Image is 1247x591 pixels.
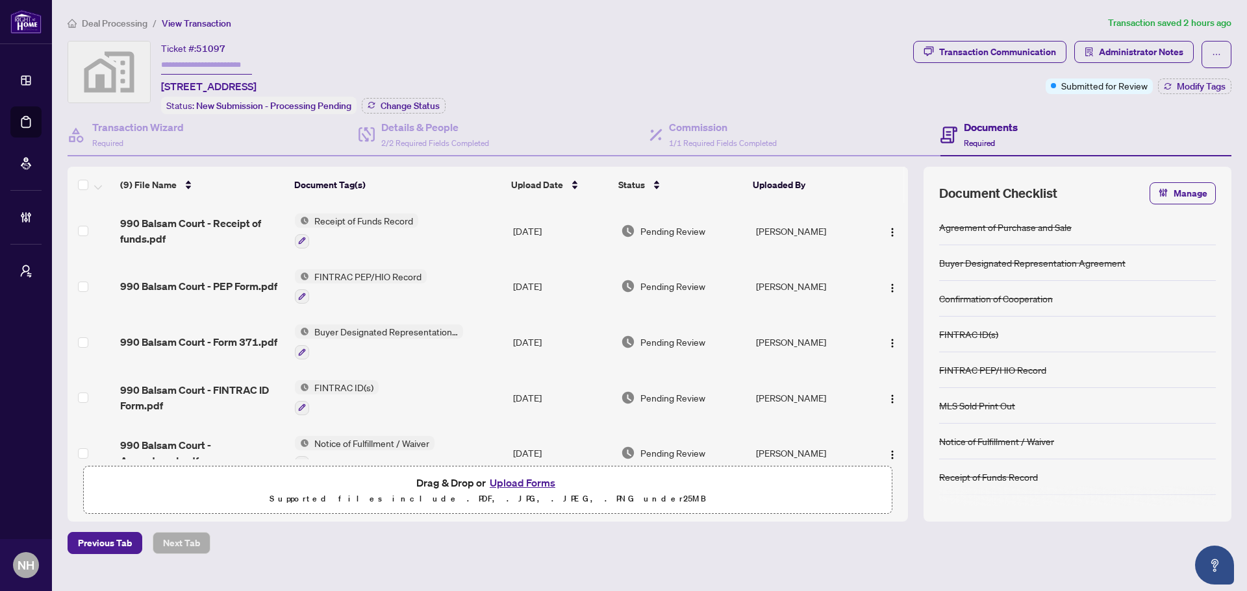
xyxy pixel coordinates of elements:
[10,10,42,34] img: logo
[295,436,309,450] img: Status Icon
[887,394,898,404] img: Logo
[887,227,898,237] img: Logo
[939,291,1053,306] div: Confirmation of Cooperation
[295,380,309,394] img: Status Icon
[161,97,357,114] div: Status:
[295,436,435,471] button: Status IconNotice of Fulfillment / Waiver
[508,370,616,426] td: [DATE]
[508,426,616,481] td: [DATE]
[669,138,777,148] span: 1/1 Required Fields Completed
[120,178,177,192] span: (9) File Name
[309,436,435,450] span: Notice of Fulfillment / Waiver
[506,167,613,203] th: Upload Date
[161,78,257,94] span: [STREET_ADDRESS]
[618,178,645,192] span: Status
[362,98,446,114] button: Change Status
[882,276,903,296] button: Logo
[18,556,34,574] span: NH
[1150,182,1216,204] button: Manage
[295,213,309,228] img: Status Icon
[621,446,635,460] img: Document Status
[964,138,995,148] span: Required
[640,224,705,238] span: Pending Review
[751,203,870,259] td: [PERSON_NAME]
[882,221,903,241] button: Logo
[1085,47,1094,56] span: solution
[640,446,705,460] span: Pending Review
[153,16,157,30] li: /
[92,491,884,507] p: Supported files include .PDF, .JPG, .JPEG, .PNG under 25 MB
[751,426,870,481] td: [PERSON_NAME]
[295,324,309,339] img: Status Icon
[939,184,1057,202] span: Document Checklist
[748,167,866,203] th: Uploaded By
[309,213,418,228] span: Receipt of Funds Record
[381,101,440,110] span: Change Status
[511,178,563,192] span: Upload Date
[882,442,903,463] button: Logo
[92,138,123,148] span: Required
[120,437,284,468] span: 990 Balsam Court - Amendment.pdf
[68,532,142,554] button: Previous Tab
[508,314,616,370] td: [DATE]
[486,474,559,491] button: Upload Forms
[640,391,705,405] span: Pending Review
[1158,78,1231,94] button: Modify Tags
[1195,546,1234,585] button: Open asap
[913,41,1066,63] button: Transaction Communication
[68,42,150,103] img: svg%3e
[196,43,225,54] span: 51097
[68,19,77,28] span: home
[939,42,1056,62] div: Transaction Communication
[751,314,870,370] td: [PERSON_NAME]
[640,335,705,349] span: Pending Review
[939,256,1126,270] div: Buyer Designated Representation Agreement
[92,119,184,135] h4: Transaction Wizard
[939,327,998,341] div: FINTRAC ID(s)
[939,220,1072,234] div: Agreement of Purchase and Sale
[882,387,903,408] button: Logo
[1074,41,1194,63] button: Administrator Notes
[416,474,559,491] span: Drag & Drop or
[613,167,748,203] th: Status
[196,100,351,112] span: New Submission - Processing Pending
[381,138,489,148] span: 2/2 Required Fields Completed
[964,119,1018,135] h4: Documents
[621,279,635,293] img: Document Status
[939,434,1054,448] div: Notice of Fulfillment / Waiver
[887,450,898,460] img: Logo
[751,370,870,426] td: [PERSON_NAME]
[84,466,892,514] span: Drag & Drop orUpload FormsSupported files include .PDF, .JPG, .JPEG, .PNG under25MB
[120,278,277,294] span: 990 Balsam Court - PEP Form.pdf
[309,269,427,283] span: FINTRAC PEP/HIO Record
[115,167,289,203] th: (9) File Name
[621,224,635,238] img: Document Status
[289,167,507,203] th: Document Tag(s)
[1108,16,1231,30] article: Transaction saved 2 hours ago
[309,324,463,339] span: Buyer Designated Representation Agreement
[640,279,705,293] span: Pending Review
[309,380,379,394] span: FINTRAC ID(s)
[295,380,379,415] button: Status IconFINTRAC ID(s)
[120,215,284,247] span: 990 Balsam Court - Receipt of funds.pdf
[939,363,1046,377] div: FINTRAC PEP/HIO Record
[19,265,32,278] span: user-switch
[751,259,870,315] td: [PERSON_NAME]
[82,18,147,29] span: Deal Processing
[508,203,616,259] td: [DATE]
[882,332,903,352] button: Logo
[161,41,225,56] div: Ticket #:
[295,324,463,359] button: Status IconBuyer Designated Representation Agreement
[887,283,898,293] img: Logo
[381,119,489,135] h4: Details & People
[939,470,1038,484] div: Receipt of Funds Record
[295,269,309,283] img: Status Icon
[153,532,210,554] button: Next Tab
[1099,42,1183,62] span: Administrator Notes
[939,398,1015,413] div: MLS Sold Print Out
[1177,82,1226,91] span: Modify Tags
[162,18,231,29] span: View Transaction
[295,213,418,248] button: Status IconReceipt of Funds Record
[1174,183,1207,204] span: Manage
[1061,78,1148,93] span: Submitted for Review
